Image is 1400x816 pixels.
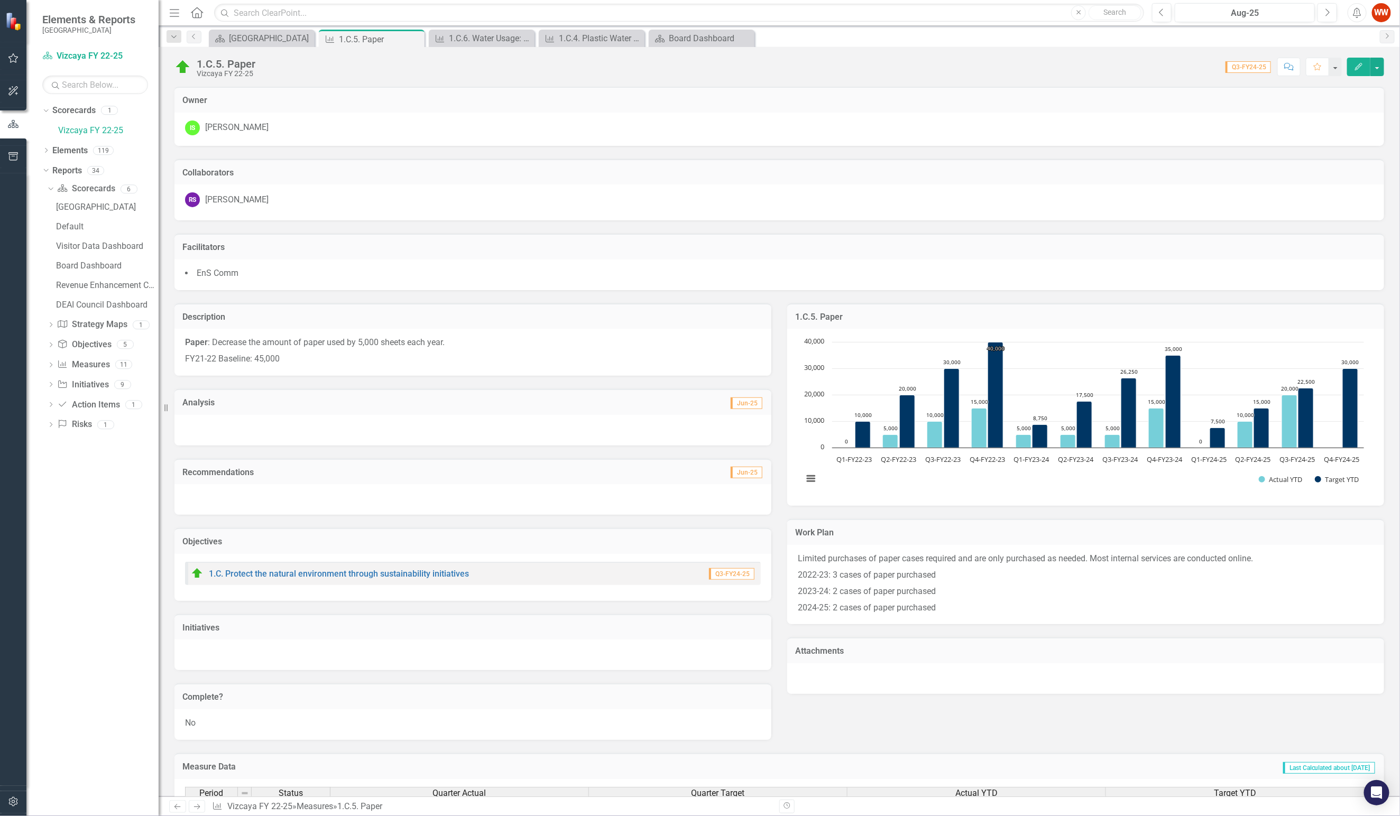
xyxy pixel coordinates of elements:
a: Strategy Maps [57,319,127,331]
text: 8,750 [1033,414,1047,422]
a: 1.C. Protect the natural environment through sustainability initiatives [209,569,469,579]
text: 20,000 [1281,385,1298,392]
span: Actual YTD [955,789,998,798]
button: View chart menu, Chart [804,471,818,486]
path: Q2-FY24-25, 15,000. Target YTD. [1254,409,1269,448]
path: Q3-FY24-25, 20,000. Actual YTD. [1282,395,1297,448]
div: Aug-25 [1178,7,1311,20]
div: 1 [133,320,150,329]
text: 40,000 [987,345,1005,352]
text: Q4-FY24-25 [1324,455,1360,464]
h3: Collaborators [182,168,1376,178]
text: 22,500 [1297,378,1315,385]
path: Q3-FY24-25, 22,500. Target YTD. [1298,388,1314,448]
h3: Analysis [182,398,471,407]
div: IS [185,120,200,135]
div: 11 [115,360,132,369]
path: Q2-FY24-25, 10,000. Actual YTD. [1238,422,1253,448]
div: 9 [114,380,131,389]
div: » » [212,801,771,813]
text: Q2-FY23-24 [1058,455,1094,464]
text: 5,000 [1106,424,1120,432]
text: 15,000 [1253,398,1270,405]
div: 1.C.6. Water Usage: Water: Maintain current baseline water usage for main house and gardens and e... [449,32,532,45]
span: Status [279,789,303,798]
p: 2022-23: 3 cases of paper purchased [798,567,1374,583]
p: : Decrease the amount of paper used by 5,000 sheets each year. [185,337,761,351]
div: 34 [87,166,104,175]
text: 5,000 [883,424,898,432]
div: Default [56,222,159,231]
text: 10,000 [926,411,944,419]
a: DEAI Council Dashboard [53,296,159,313]
h3: Work Plan [795,528,1376,537]
img: ClearPoint Strategy [5,12,24,31]
path: Q3-FY23-24, 5,000. Actual YTD. [1105,435,1120,448]
a: [GEOGRAPHIC_DATA] [53,199,159,216]
div: Revenue Enhancement Committee Dashboard [56,281,159,290]
a: Default [53,218,159,235]
text: 30,000 [943,358,961,366]
text: Q1-FY22-23 [836,455,872,464]
span: No [185,718,196,728]
div: [PERSON_NAME] [205,194,269,206]
text: 40,000 [804,336,824,346]
text: 17,500 [1076,391,1093,398]
h3: Facilitators [182,243,1376,252]
a: Reports [52,165,82,177]
span: Quarter Target [692,789,745,798]
button: Show Actual YTD [1259,475,1303,484]
text: 0 [821,442,824,451]
div: 1.C.4. Plastic Water Bottles [559,32,642,45]
path: Q2-FY23-24, 5,000. Actual YTD. [1061,435,1076,448]
text: Q1-FY24-25 [1191,455,1227,464]
path: Q4-FY22-23, 40,000. Target YTD. [988,342,1003,448]
div: 1.C.5. Paper [197,58,255,70]
path: Q1-FY24-25, 7,500. Target YTD. [1210,428,1226,448]
div: [GEOGRAPHIC_DATA] [229,32,312,45]
a: Revenue Enhancement Committee Dashboard [53,277,159,294]
div: RS [185,192,200,207]
text: 10,000 [854,411,872,419]
a: Elements [52,145,88,157]
text: Q2-FY22-23 [881,455,916,464]
a: Visitor Data Dashboard [53,238,159,255]
span: Search [1104,8,1127,16]
text: 0 [1199,438,1202,445]
text: Q3-FY24-25 [1280,455,1315,464]
h3: Complete? [182,692,763,702]
button: Search [1089,5,1141,20]
strong: Paper [185,337,208,347]
span: Target YTD [1214,789,1256,798]
text: 7,500 [1211,418,1225,425]
div: 1 [101,106,118,115]
a: Risks [57,419,91,431]
img: At or Above Target [174,59,191,76]
a: Vizcaya FY 22-25 [227,801,292,811]
text: Q3-FY22-23 [925,455,961,464]
text: Q1-FY23-24 [1014,455,1050,464]
div: [GEOGRAPHIC_DATA] [56,202,159,212]
path: Q4-FY22-23, 15,000. Actual YTD. [972,409,987,448]
div: Chart. Highcharts interactive chart. [798,337,1374,495]
div: 119 [93,146,114,155]
h3: Attachments [795,646,1376,656]
div: 1.C.5. Paper [337,801,382,811]
span: Last Calculated about [DATE] [1283,762,1375,774]
div: 6 [121,184,137,193]
div: 5 [117,340,134,349]
img: 8DAGhfEEPCf229AAAAAElFTkSuQmCC [241,789,249,798]
div: Open Intercom Messenger [1364,780,1389,805]
button: Show Target YTD [1315,475,1359,484]
path: Q4-FY23-24, 15,000. Actual YTD. [1149,409,1164,448]
h3: Description [182,312,763,322]
input: Search ClearPoint... [214,4,1144,22]
path: Q3-FY23-24, 26,250. Target YTD. [1121,378,1137,448]
button: WW [1372,3,1391,22]
path: Q4-FY24-25, 30,000. Target YTD. [1343,369,1358,448]
a: 1.C.6. Water Usage: Water: Maintain current baseline water usage for main house and gardens and e... [431,32,532,45]
svg: Interactive chart [798,337,1369,495]
a: Vizcaya FY 22-25 [42,50,148,62]
a: Board Dashboard [651,32,752,45]
a: Objectives [57,339,111,351]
